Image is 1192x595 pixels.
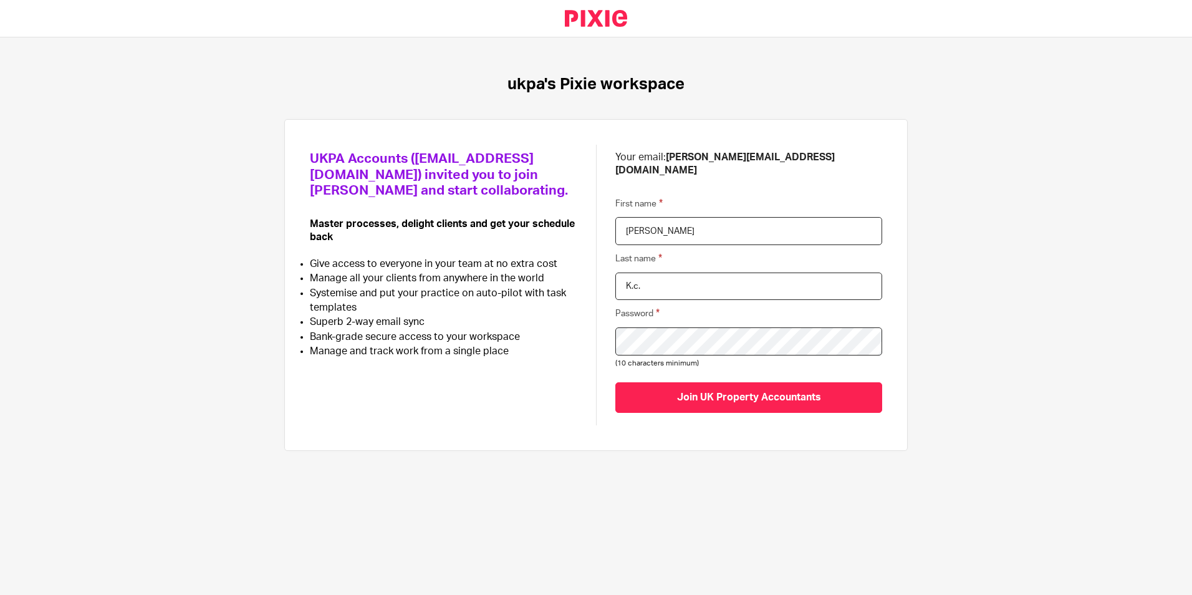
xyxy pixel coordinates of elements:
li: Manage and track work from a single place [310,344,577,359]
p: Master processes, delight clients and get your schedule back [310,218,577,244]
li: Systemise and put your practice on auto-pilot with task templates [310,286,577,316]
li: Bank-grade secure access to your workspace [310,330,577,344]
input: First name [615,217,882,245]
input: Join UK Property Accountants [615,382,882,413]
label: Password [615,306,660,321]
input: Last name [615,273,882,301]
h1: ukpa's Pixie workspace [507,75,685,94]
b: [PERSON_NAME][EMAIL_ADDRESS][DOMAIN_NAME] [615,152,835,175]
li: Give access to everyone in your team at no extra cost [310,257,577,271]
span: UKPA Accounts ([EMAIL_ADDRESS][DOMAIN_NAME]) invited you to join [PERSON_NAME] and start collabor... [310,152,568,197]
p: Your email: [615,151,882,178]
li: Superb 2-way email sync [310,315,577,329]
label: Last name [615,251,662,266]
label: First name [615,196,663,211]
li: Manage all your clients from anywhere in the world [310,271,577,286]
span: (10 characters minimum) [615,360,699,367]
